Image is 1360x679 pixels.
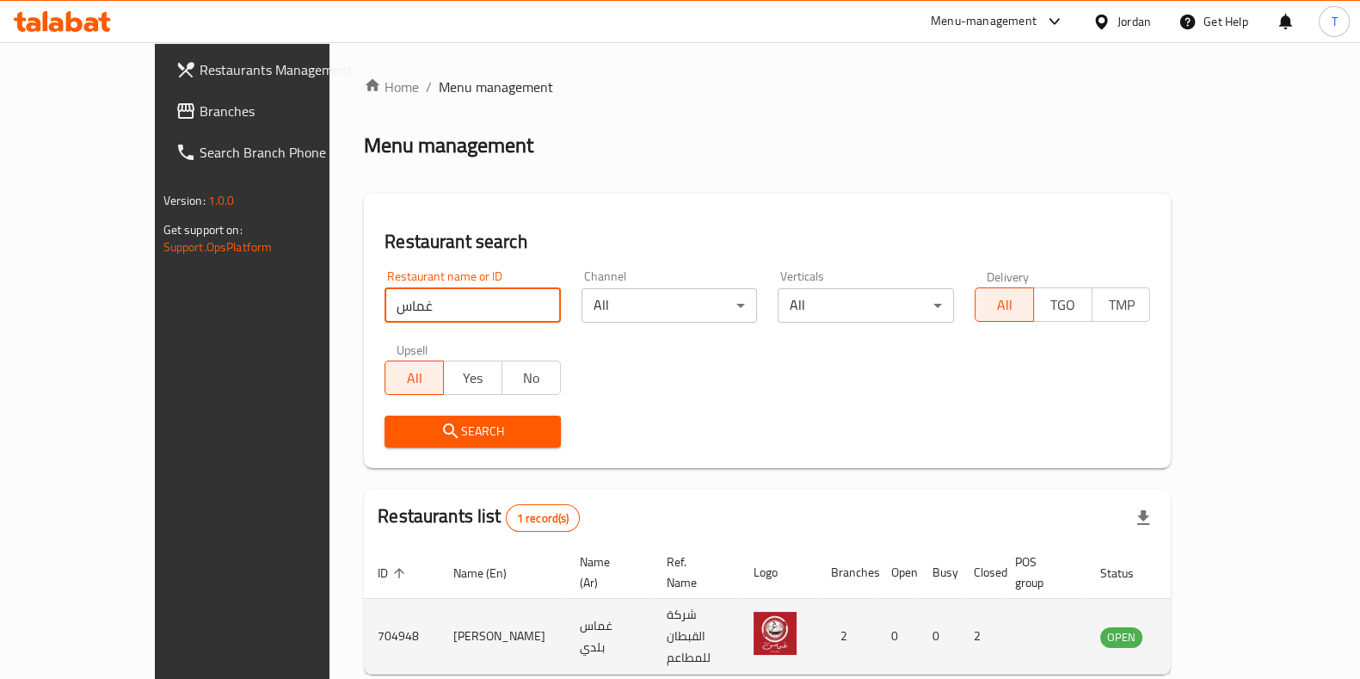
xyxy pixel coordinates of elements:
span: All [982,293,1027,318]
div: Jordan [1117,12,1151,31]
span: Search Branch Phone [200,142,368,163]
img: Ghamaas Baladi [754,612,797,655]
span: 1.0.0 [208,189,235,212]
th: Branches [817,546,877,599]
button: Yes [443,361,502,395]
td: 2 [960,599,1001,675]
td: شركة القبطان للمطاعم [653,599,740,675]
div: OPEN [1100,627,1142,648]
button: All [385,361,444,395]
td: 0 [877,599,919,675]
span: Restaurants Management [200,59,368,80]
span: T [1331,12,1337,31]
th: Open [877,546,919,599]
span: OPEN [1100,627,1142,647]
th: Closed [960,546,1001,599]
div: All [778,288,954,323]
th: Logo [740,546,817,599]
a: Restaurants Management [162,49,382,90]
td: [PERSON_NAME] [440,599,566,675]
span: Search [398,421,547,442]
button: TMP [1092,287,1151,322]
div: All [582,288,758,323]
h2: Restaurant search [385,229,1150,255]
span: POS group [1015,552,1066,593]
td: 0 [919,599,960,675]
span: ID [378,563,410,583]
span: Version: [163,189,206,212]
div: Menu-management [931,11,1037,32]
a: Branches [162,90,382,132]
a: Home [364,77,419,97]
span: Yes [451,366,495,391]
span: TMP [1099,293,1144,318]
span: Name (Ar) [580,552,632,593]
span: 1 record(s) [507,510,580,527]
span: Ref. Name [667,552,719,593]
table: enhanced table [364,546,1236,675]
span: Branches [200,101,368,121]
button: TGO [1033,287,1092,322]
td: غماس بلدي [566,599,653,675]
span: All [392,366,437,391]
td: 704948 [364,599,440,675]
div: Total records count [506,504,581,532]
span: Status [1100,563,1156,583]
span: TGO [1041,293,1086,318]
h2: Restaurants list [378,503,580,532]
span: No [509,366,554,391]
span: Get support on: [163,219,243,241]
button: No [502,361,561,395]
a: Support.OpsPlatform [163,236,273,258]
label: Delivery [987,270,1030,282]
button: Search [385,416,561,448]
label: Upsell [397,343,428,355]
span: Menu management [439,77,553,97]
span: Name (En) [453,563,529,583]
li: / [426,77,432,97]
td: 2 [817,599,877,675]
button: All [975,287,1034,322]
div: Export file [1123,497,1164,539]
a: Search Branch Phone [162,132,382,173]
nav: breadcrumb [364,77,1171,97]
th: Busy [919,546,960,599]
h2: Menu management [364,132,533,159]
input: Search for restaurant name or ID.. [385,288,561,323]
